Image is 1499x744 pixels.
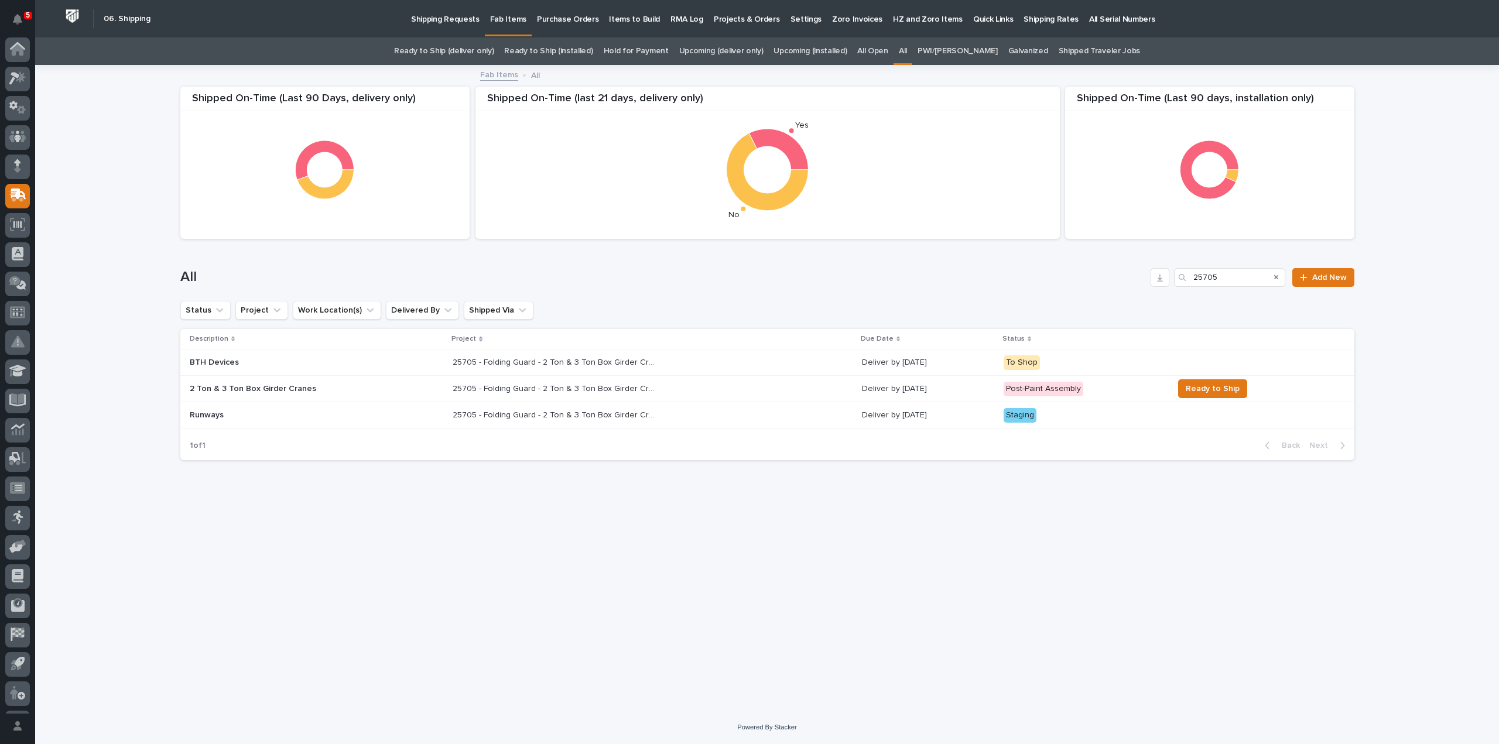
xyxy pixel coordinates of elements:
img: Workspace Logo [61,5,83,27]
a: All Open [857,37,888,65]
a: Galvanized [1008,37,1048,65]
a: Add New [1292,268,1354,287]
a: Fab Items [480,67,518,81]
tr: BTH Devices25705 - Folding Guard - 2 Ton & 3 Ton Box Girder Cranes25705 - Folding Guard - 2 Ton &... [180,349,1354,376]
p: 2 Ton & 3 Ton Box Girder Cranes [190,384,395,394]
p: Project [451,332,476,345]
div: Shipped On-Time (last 21 days, delivery only) [475,92,1060,112]
a: All [899,37,907,65]
a: Ready to Ship (deliver only) [394,37,494,65]
div: Post-Paint Assembly [1004,382,1083,396]
button: Shipped Via [464,301,533,320]
p: BTH Devices [190,358,395,368]
p: 5 [26,11,30,19]
p: Deliver by [DATE] [862,358,994,368]
span: Next [1309,440,1335,451]
h2: 06. Shipping [104,14,150,24]
p: All [531,68,540,81]
a: Shipped Traveler Jobs [1059,37,1141,65]
a: Upcoming (deliver only) [679,37,764,65]
tr: 2 Ton & 3 Ton Box Girder Cranes25705 - Folding Guard - 2 Ton & 3 Ton Box Girder Cranes25705 - Fol... [180,376,1354,402]
text: Yes [795,122,809,130]
h1: All [180,269,1147,286]
span: Add New [1312,273,1347,282]
a: Hold for Payment [604,37,669,65]
button: Status [180,301,231,320]
div: Staging [1004,408,1036,423]
button: Delivered By [386,301,459,320]
button: Ready to Ship [1178,379,1247,398]
tr: Runways25705 - Folding Guard - 2 Ton & 3 Ton Box Girder Cranes25705 - Folding Guard - 2 Ton & 3 T... [180,402,1354,428]
div: Shipped On-Time (Last 90 Days, delivery only) [180,92,470,112]
button: Back [1255,440,1305,451]
div: Shipped On-Time (Last 90 days, installation only) [1065,92,1354,112]
text: No [728,211,740,220]
p: 1 of 1 [180,431,215,460]
span: Back [1275,440,1300,451]
p: 25705 - Folding Guard - 2 Ton & 3 Ton Box Girder Cranes [453,408,660,420]
a: PWI/[PERSON_NAME] [918,37,998,65]
p: Runways [190,410,395,420]
button: Next [1305,440,1354,451]
input: Search [1174,268,1285,287]
a: Ready to Ship (installed) [504,37,593,65]
p: Due Date [861,332,894,345]
a: Upcoming (installed) [774,37,847,65]
p: Status [1002,332,1025,345]
div: Notifications5 [15,14,30,33]
p: 25705 - Folding Guard - 2 Ton & 3 Ton Box Girder Cranes [453,355,660,368]
button: Notifications [5,7,30,32]
div: To Shop [1004,355,1040,370]
p: Deliver by [DATE] [862,384,994,394]
p: Deliver by [DATE] [862,410,994,420]
p: Description [190,332,228,345]
a: Powered By Stacker [737,724,796,731]
p: 25705 - Folding Guard - 2 Ton & 3 Ton Box Girder Cranes [453,382,660,394]
span: Ready to Ship [1186,382,1240,396]
button: Work Location(s) [293,301,381,320]
button: Project [235,301,288,320]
